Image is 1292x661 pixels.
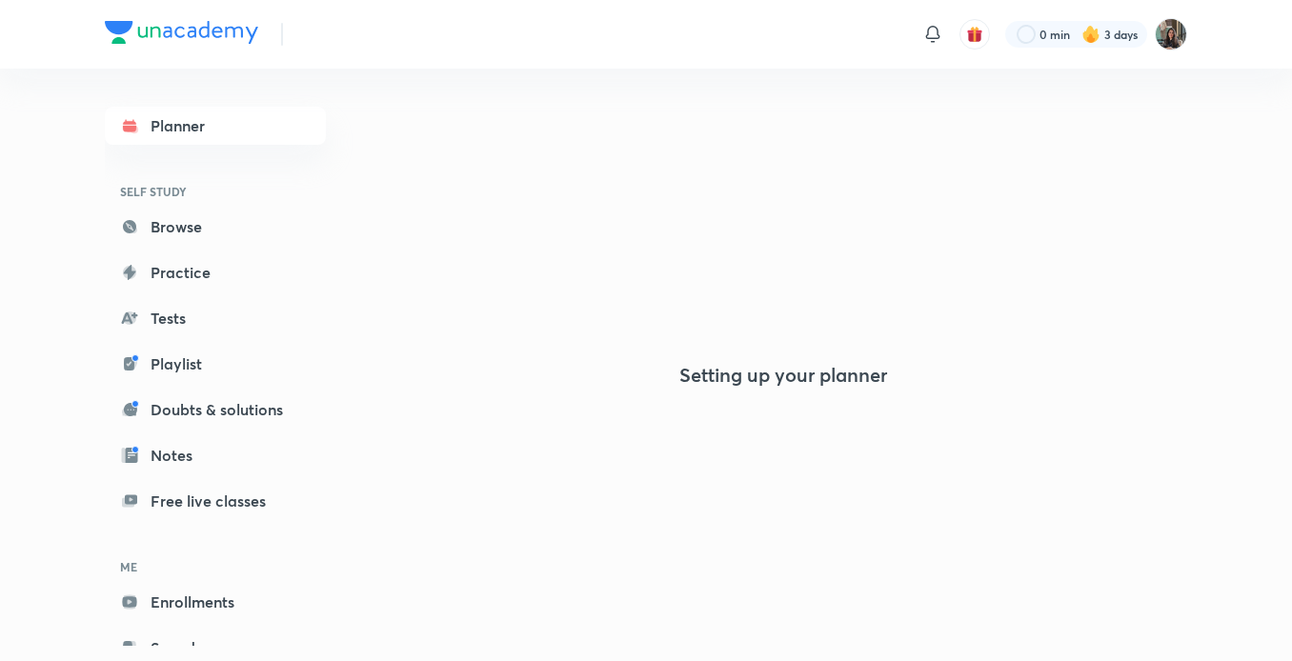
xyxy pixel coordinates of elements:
button: avatar [959,19,990,50]
h4: Setting up your planner [679,364,887,387]
h6: SELF STUDY [105,175,326,208]
a: Doubts & solutions [105,391,326,429]
h6: ME [105,551,326,583]
a: Playlist [105,345,326,383]
a: Planner [105,107,326,145]
img: Company Logo [105,21,258,44]
img: Yashika Sanjay Hargunani [1155,18,1187,50]
img: streak [1081,25,1100,44]
a: Free live classes [105,482,326,520]
img: avatar [966,26,983,43]
a: Browse [105,208,326,246]
a: Notes [105,436,326,474]
a: Company Logo [105,21,258,49]
a: Enrollments [105,583,326,621]
a: Practice [105,253,326,291]
a: Tests [105,299,326,337]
